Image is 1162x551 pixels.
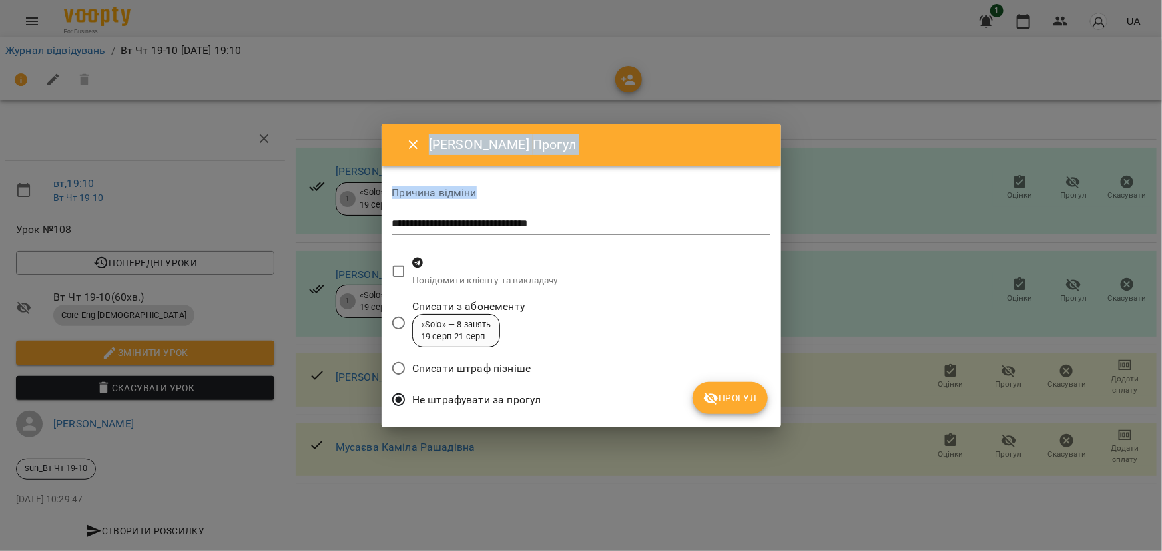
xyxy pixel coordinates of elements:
button: Close [398,129,430,161]
p: Повідомити клієнту та викладачу [412,274,559,287]
h6: [PERSON_NAME] Прогул [429,134,764,155]
button: Прогул [693,382,768,414]
span: Списати штраф пізніше [412,361,531,377]
div: «Solo» — 8 занять 19 серп - 21 серп [421,319,491,343]
span: Прогул [703,390,757,406]
span: Списати з абонементу [412,299,525,315]
label: Причина відміни [392,188,770,198]
span: Не штрафувати за прогул [412,392,541,408]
